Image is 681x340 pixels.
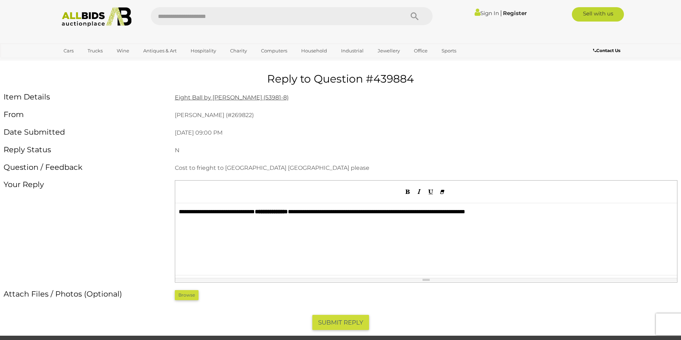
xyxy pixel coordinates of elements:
a: Computers [256,45,292,57]
a: Sports [437,45,461,57]
a: Eight Ball by [PERSON_NAME] (53981-8) [175,94,289,101]
a: Hospitality [186,45,221,57]
a: Sign In [475,10,499,17]
a: Sell with us [572,7,624,22]
div: resize [175,278,677,281]
a: Trucks [83,45,107,57]
a: Contact Us [593,47,622,55]
span: | [500,9,502,17]
a: Charity [225,45,252,57]
a: Antiques & Art [139,45,181,57]
a: Office [409,45,432,57]
button: SUBMIT REPLY [312,315,369,330]
a: Wine [112,45,134,57]
a: Industrial [336,45,368,57]
button: Search [397,7,433,25]
a: Household [297,45,332,57]
h1: Reply to Question #439884 [4,73,677,85]
div: Browse [175,290,199,300]
a: Cars [59,45,78,57]
a: Register [503,10,527,17]
a: [GEOGRAPHIC_DATA] [59,57,119,69]
a: Jewellery [373,45,405,57]
img: Allbids.com.au [58,7,136,27]
b: Contact Us [593,48,620,53]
